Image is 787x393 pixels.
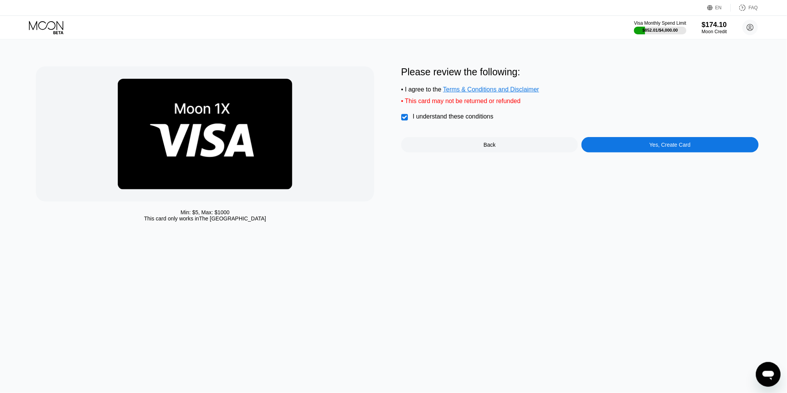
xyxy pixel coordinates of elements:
div: • I agree to the [401,86,759,93]
div: $852.01 / $4,000.00 [643,28,678,32]
div: Please review the following: [401,66,759,78]
div:  [401,113,409,121]
div: EN [707,4,731,12]
div: $174.10Moon Credit [702,21,727,34]
div: Visa Monthly Spend Limit$852.01/$4,000.00 [634,20,686,34]
div: Min: $ 5 , Max: $ 1000 [181,209,230,215]
div: • This card may not be returned or refunded [401,98,759,105]
div: EN [716,5,722,10]
span: Terms & Conditions and Disclaimer [443,86,539,93]
div: I understand these conditions [413,113,494,120]
div: Yes, Create Card [582,137,758,152]
div: FAQ [749,5,758,10]
div: Back [484,142,496,148]
div: Back [401,137,578,152]
div: FAQ [731,4,758,12]
div: $174.10 [702,21,727,29]
div: This card only works in The [GEOGRAPHIC_DATA] [144,215,266,222]
iframe: Button to launch messaging window [756,362,781,387]
div: Yes, Create Card [650,142,691,148]
div: Visa Monthly Spend Limit [634,20,686,26]
div: Moon Credit [702,29,727,34]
